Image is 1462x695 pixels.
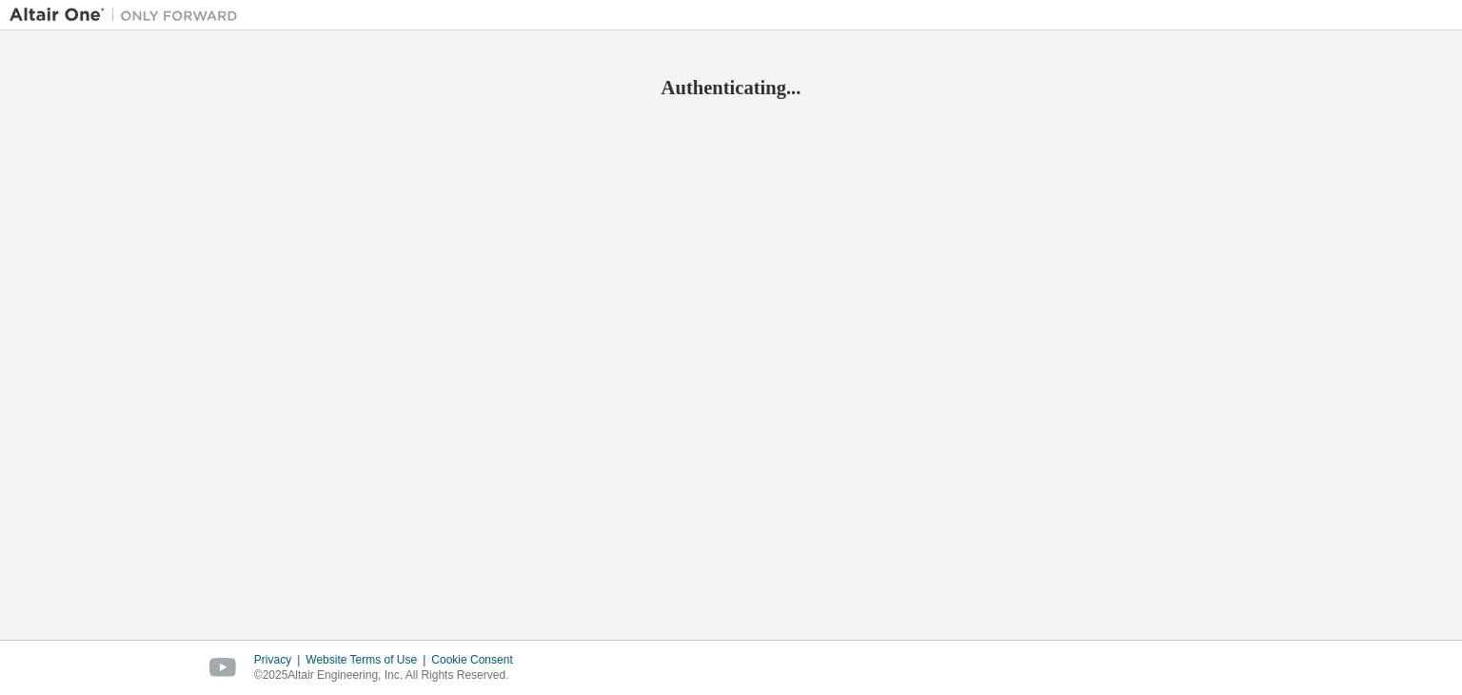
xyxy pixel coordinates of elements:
[209,658,237,678] img: youtube.svg
[306,652,431,667] div: Website Terms of Use
[10,75,1452,100] h2: Authenticating...
[431,652,524,667] div: Cookie Consent
[254,667,524,684] p: © 2025 Altair Engineering, Inc. All Rights Reserved.
[10,6,247,25] img: Altair One
[254,652,306,667] div: Privacy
